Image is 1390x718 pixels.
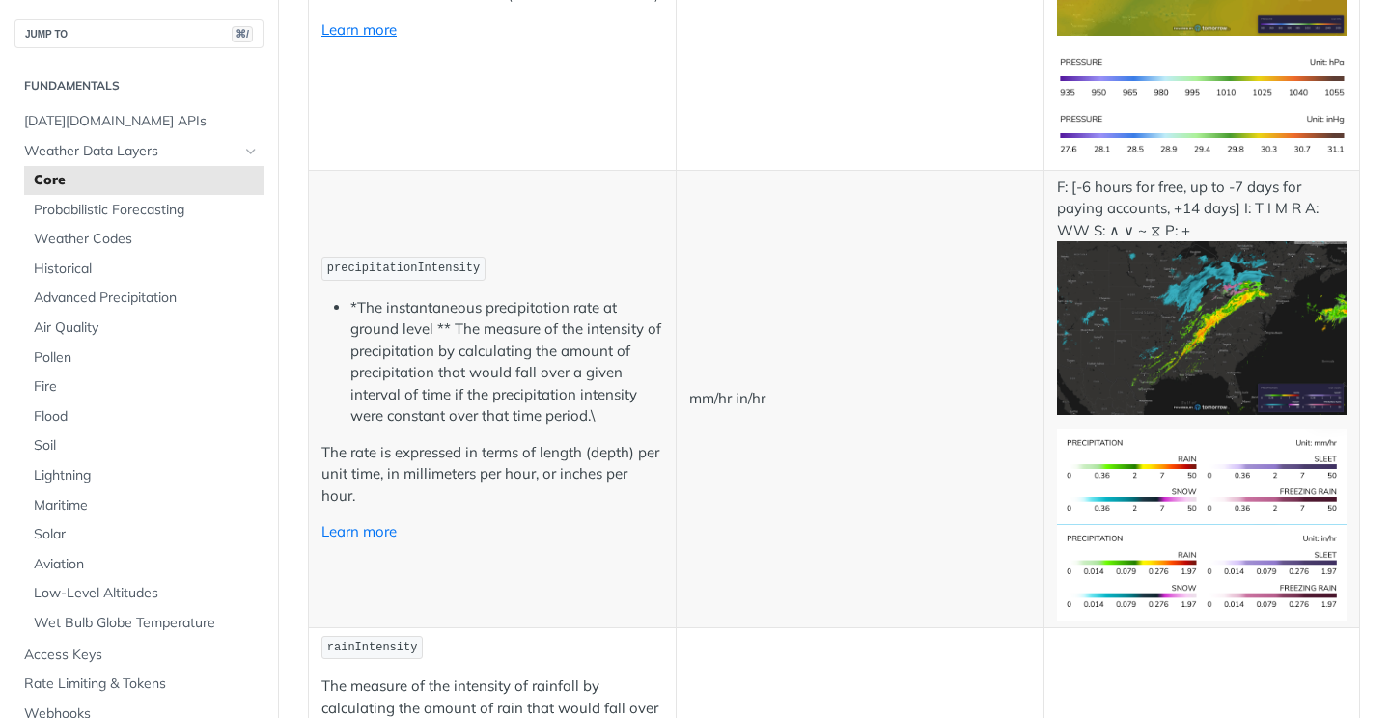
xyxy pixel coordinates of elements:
a: Access Keys [14,641,264,670]
button: JUMP TO⌘/ [14,19,264,48]
span: rainIntensity [327,641,418,654]
span: Expand image [1057,318,1347,336]
a: Weather Data LayersHide subpages for Weather Data Layers [14,137,264,166]
a: Pollen [24,344,264,373]
a: Learn more [321,20,397,39]
a: Probabilistic Forecasting [24,196,264,225]
span: Low-Level Altitudes [34,584,259,603]
span: [DATE][DOMAIN_NAME] APIs [24,112,259,131]
span: Probabilistic Forecasting [34,201,259,220]
span: Historical [34,260,259,279]
span: Expand image [1057,124,1347,143]
a: Historical [24,255,264,284]
a: Air Quality [24,314,264,343]
span: Maritime [34,496,259,515]
span: Air Quality [34,318,259,338]
span: Expand image [1057,563,1347,581]
a: Wet Bulb Globe Temperature [24,609,264,638]
a: Learn more [321,522,397,540]
a: Aviation [24,550,264,579]
span: Expand image [1057,68,1347,86]
p: F: [-6 hours for free, up to -7 days for paying accounts, +14 days] I: T I M R A: WW S: ∧ ∨ ~ ⧖ P: + [1057,177,1347,415]
span: Lightning [34,466,259,485]
span: Advanced Precipitation [34,289,259,308]
a: Core [24,166,264,195]
span: Pollen [34,348,259,368]
p: mm/hr in/hr [689,388,1031,410]
span: Fire [34,377,259,397]
a: Lightning [24,461,264,490]
a: Flood [24,402,264,431]
span: Weather Data Layers [24,142,238,161]
span: Access Keys [24,646,259,665]
a: Low-Level Altitudes [24,579,264,608]
span: Expand image [1057,466,1347,484]
span: Wet Bulb Globe Temperature [34,614,259,633]
span: Aviation [34,555,259,574]
a: Rate Limiting & Tokens [14,670,264,699]
span: Rate Limiting & Tokens [24,675,259,694]
span: Core [34,171,259,190]
span: precipitationIntensity [327,262,480,275]
a: Advanced Precipitation [24,284,264,313]
span: Weather Codes [34,230,259,249]
h2: Fundamentals [14,77,264,95]
span: ⌘/ [232,26,253,42]
span: Flood [34,407,259,427]
a: Weather Codes [24,225,264,254]
a: Soil [24,431,264,460]
p: The rate is expressed in terms of length (depth) per unit time, in millimeters per hour, or inche... [321,442,663,508]
a: Maritime [24,491,264,520]
span: Soil [34,436,259,456]
a: Solar [24,520,264,549]
button: Hide subpages for Weather Data Layers [243,144,259,159]
span: Solar [34,525,259,544]
a: [DATE][DOMAIN_NAME] APIs [14,107,264,136]
a: Fire [24,373,264,401]
li: *The instantaneous precipitation rate at ground level ** The measure of the intensity of precipit... [350,297,663,428]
